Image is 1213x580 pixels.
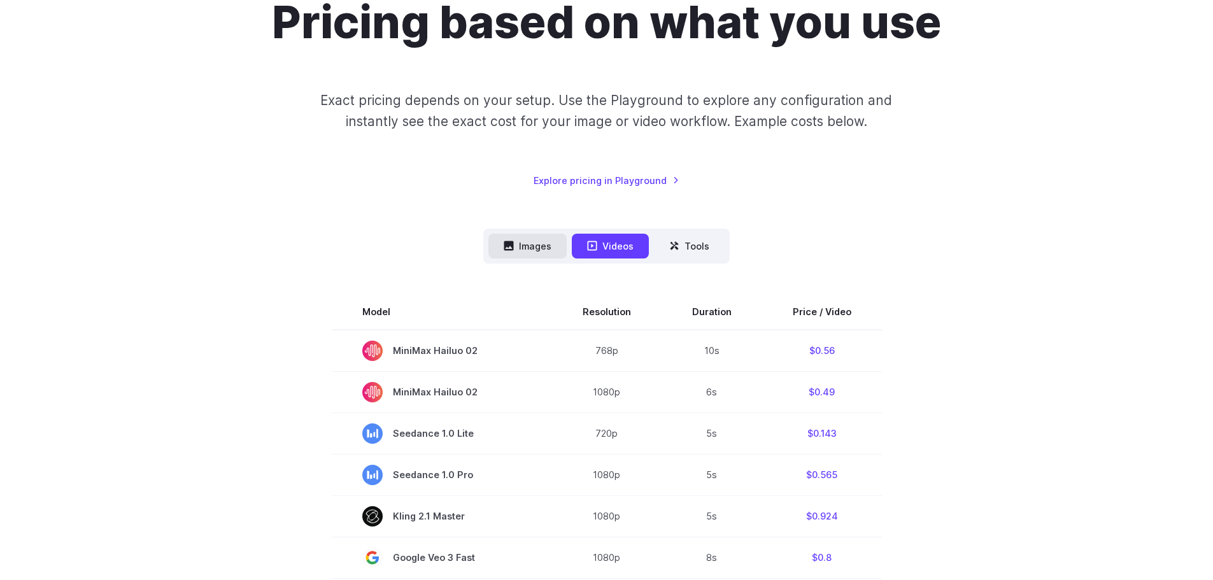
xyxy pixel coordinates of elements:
[552,495,662,537] td: 1080p
[362,423,521,444] span: Seedance 1.0 Lite
[662,330,762,372] td: 10s
[662,537,762,578] td: 8s
[552,413,662,454] td: 720p
[552,330,662,372] td: 768p
[572,234,649,258] button: Videos
[662,413,762,454] td: 5s
[762,454,882,495] td: $0.565
[362,341,521,361] span: MiniMax Hailuo 02
[662,495,762,537] td: 5s
[762,537,882,578] td: $0.8
[362,506,521,527] span: Kling 2.1 Master
[654,234,725,258] button: Tools
[362,548,521,568] span: Google Veo 3 Fast
[552,537,662,578] td: 1080p
[762,495,882,537] td: $0.924
[662,294,762,330] th: Duration
[762,294,882,330] th: Price / Video
[662,454,762,495] td: 5s
[534,173,679,188] a: Explore pricing in Playground
[552,454,662,495] td: 1080p
[552,294,662,330] th: Resolution
[762,371,882,413] td: $0.49
[296,90,916,132] p: Exact pricing depends on your setup. Use the Playground to explore any configuration and instantl...
[362,382,521,402] span: MiniMax Hailuo 02
[762,413,882,454] td: $0.143
[762,330,882,372] td: $0.56
[552,371,662,413] td: 1080p
[362,465,521,485] span: Seedance 1.0 Pro
[662,371,762,413] td: 6s
[332,294,552,330] th: Model
[488,234,567,258] button: Images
